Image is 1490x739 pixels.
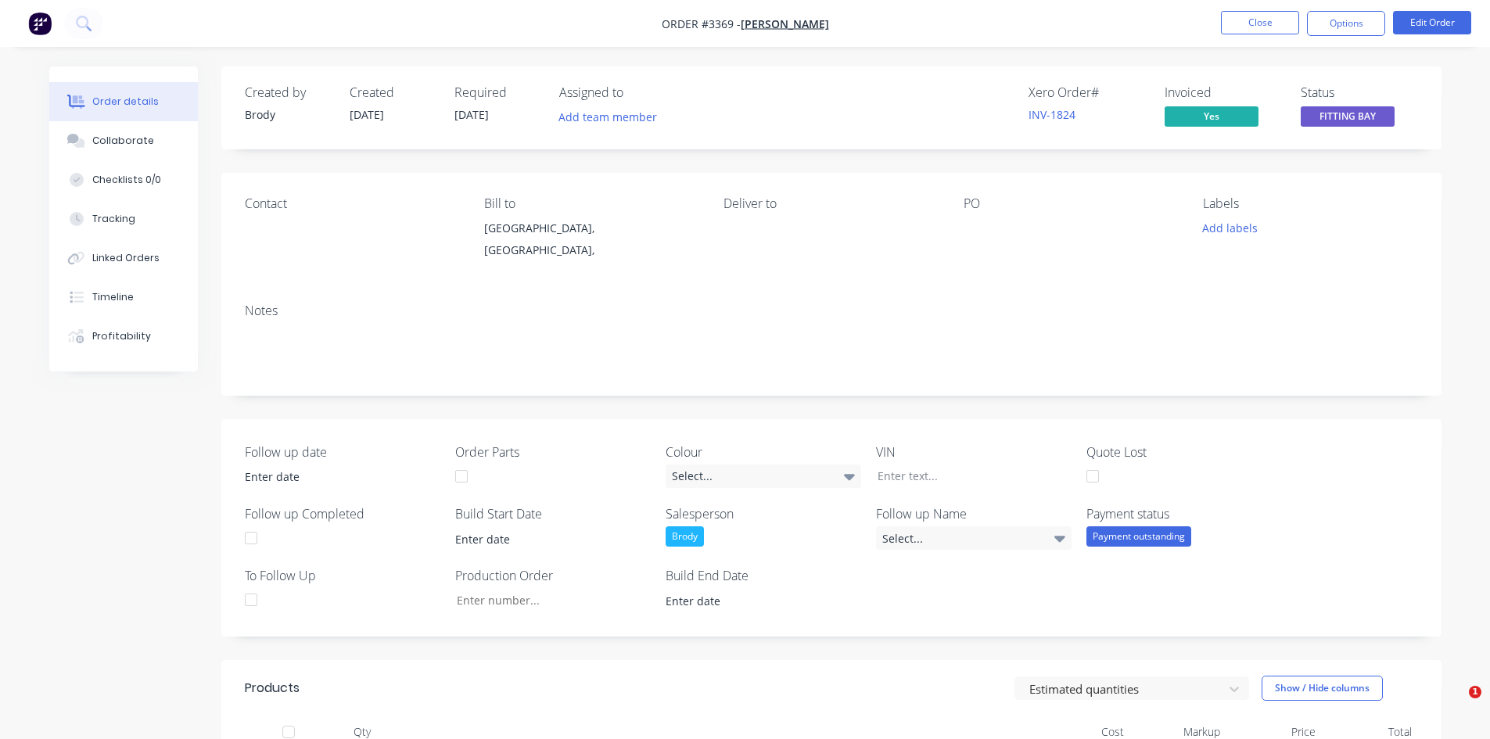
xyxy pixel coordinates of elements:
[245,196,459,211] div: Contact
[245,443,440,461] label: Follow up date
[655,589,849,612] input: Enter date
[1165,106,1258,126] span: Yes
[1194,217,1266,239] button: Add labels
[49,239,198,278] button: Linked Orders
[1262,676,1383,701] button: Show / Hide columns
[92,212,135,226] div: Tracking
[666,526,704,547] div: Brody
[666,566,861,585] label: Build End Date
[723,196,938,211] div: Deliver to
[92,134,154,148] div: Collaborate
[1469,686,1481,698] span: 1
[666,504,861,523] label: Salesperson
[1029,85,1146,100] div: Xero Order #
[550,106,665,127] button: Add team member
[245,504,440,523] label: Follow up Completed
[1086,443,1282,461] label: Quote Lost
[444,527,639,551] input: Enter date
[1029,107,1075,122] a: INV-1824
[1437,686,1474,723] iframe: Intercom live chat
[49,121,198,160] button: Collaborate
[49,278,198,317] button: Timeline
[484,196,698,211] div: Bill to
[245,303,1418,318] div: Notes
[92,95,159,109] div: Order details
[92,173,161,187] div: Checklists 0/0
[484,217,698,267] div: [GEOGRAPHIC_DATA], [GEOGRAPHIC_DATA],
[484,217,698,261] div: [GEOGRAPHIC_DATA], [GEOGRAPHIC_DATA],
[662,16,741,31] span: Order #3369 -
[245,566,440,585] label: To Follow Up
[455,504,651,523] label: Build Start Date
[245,679,300,698] div: Products
[741,16,829,31] a: [PERSON_NAME]
[1221,11,1299,34] button: Close
[455,566,651,585] label: Production Order
[1307,11,1385,36] button: Options
[876,504,1072,523] label: Follow up Name
[350,85,436,100] div: Created
[234,465,429,489] input: Enter date
[92,290,134,304] div: Timeline
[245,106,331,123] div: Brody
[666,443,861,461] label: Colour
[1203,196,1417,211] div: Labels
[49,199,198,239] button: Tracking
[92,251,160,265] div: Linked Orders
[559,106,666,127] button: Add team member
[455,443,651,461] label: Order Parts
[1301,85,1418,100] div: Status
[1301,106,1395,126] span: FITTING BAY
[666,465,861,488] div: Select...
[350,107,384,122] span: [DATE]
[1165,85,1282,100] div: Invoiced
[876,443,1072,461] label: VIN
[964,196,1178,211] div: PO
[1301,106,1395,130] button: FITTING BAY
[92,329,151,343] div: Profitability
[454,85,540,100] div: Required
[28,12,52,35] img: Factory
[49,82,198,121] button: Order details
[1393,11,1471,34] button: Edit Order
[876,526,1072,550] div: Select...
[443,588,650,612] input: Enter number...
[49,317,198,356] button: Profitability
[49,160,198,199] button: Checklists 0/0
[1086,526,1191,547] div: Payment outstanding
[559,85,716,100] div: Assigned to
[1086,504,1282,523] label: Payment status
[245,85,331,100] div: Created by
[454,107,489,122] span: [DATE]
